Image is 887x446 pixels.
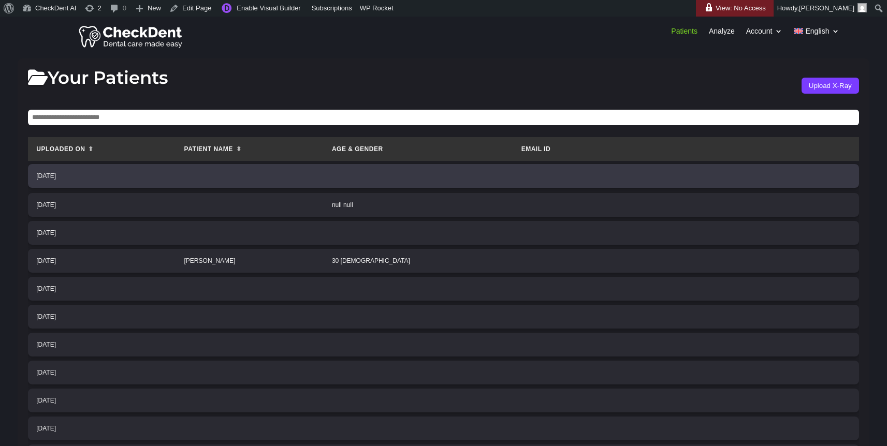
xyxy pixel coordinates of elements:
td: [DATE] [28,361,176,384]
td: [DATE] [28,417,176,440]
button: Upload X-Ray [802,78,859,94]
td: [DATE] [28,249,176,273]
th: Patient Name [176,137,324,161]
h2: Your Patients [28,69,168,92]
span: ⬆ [88,145,94,153]
a: Account [746,27,783,39]
td: null null [324,193,513,217]
td: [DATE] [28,333,176,356]
td: [PERSON_NAME] [176,249,324,273]
td: [DATE] [28,305,176,329]
img: Checkdent Logo [79,23,184,49]
th: Age & Gender [324,137,513,161]
a: Analyze [709,27,735,39]
th: Email ID [513,137,859,161]
td: [DATE] [28,221,176,245]
span: English [806,27,830,35]
td: [DATE] [28,164,176,188]
img: Arnav Saha [857,3,867,12]
td: [DATE] [28,389,176,412]
span: [PERSON_NAME] [799,4,854,12]
a: Patients [671,27,697,39]
span: ⬍ [236,145,242,153]
a: English [794,27,839,39]
td: 30 [DEMOGRAPHIC_DATA] [324,249,513,273]
td: [DATE] [28,193,176,217]
th: Uploaded On [28,137,176,161]
td: [DATE] [28,277,176,301]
